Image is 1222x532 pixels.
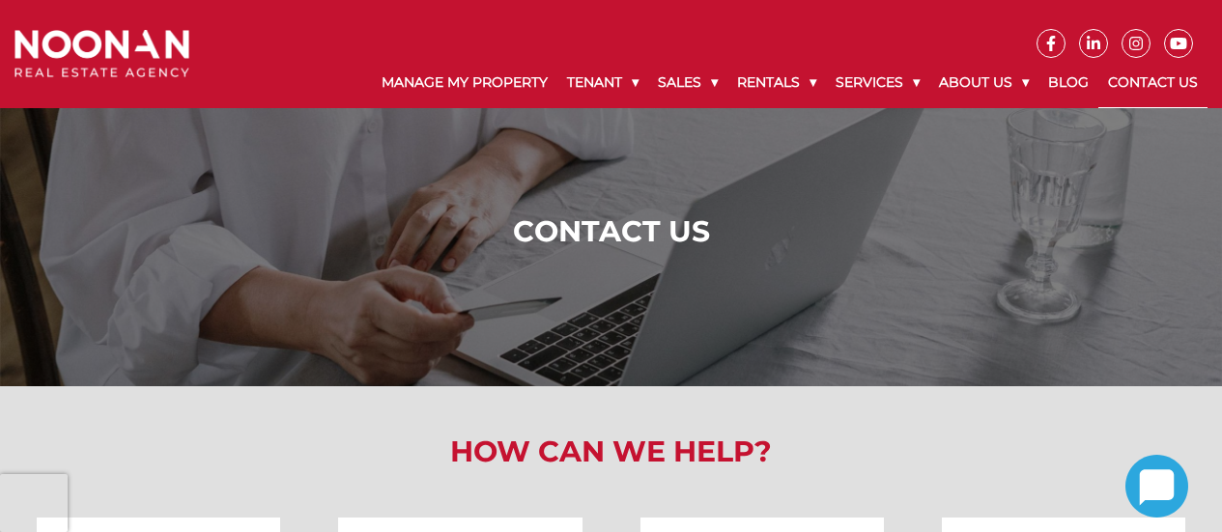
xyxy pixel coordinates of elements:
a: Manage My Property [372,58,557,107]
a: Contact Us [1098,58,1208,108]
a: About Us [929,58,1038,107]
img: Noonan Real Estate Agency [14,30,189,78]
a: Services [826,58,929,107]
a: Tenant [557,58,648,107]
a: Sales [648,58,727,107]
a: Blog [1038,58,1098,107]
a: Rentals [727,58,826,107]
h1: Contact Us [19,214,1203,249]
